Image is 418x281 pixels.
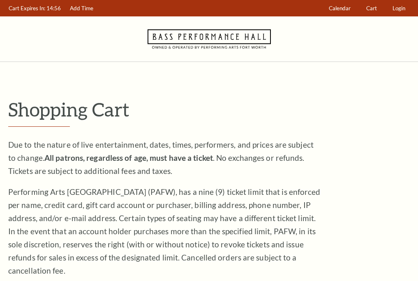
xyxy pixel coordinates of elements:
[325,0,355,16] a: Calendar
[329,5,351,11] span: Calendar
[44,153,213,162] strong: All patrons, regardless of age, must have a ticket
[66,0,97,16] a: Add Time
[8,185,321,277] p: Performing Arts [GEOGRAPHIC_DATA] (PAFW), has a nine (9) ticket limit that is enforced per name, ...
[9,5,45,11] span: Cart Expires In:
[366,5,377,11] span: Cart
[363,0,381,16] a: Cart
[393,5,405,11] span: Login
[46,5,61,11] span: 14:56
[8,99,410,120] p: Shopping Cart
[389,0,409,16] a: Login
[8,140,314,176] span: Due to the nature of live entertainment, dates, times, performers, and prices are subject to chan...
